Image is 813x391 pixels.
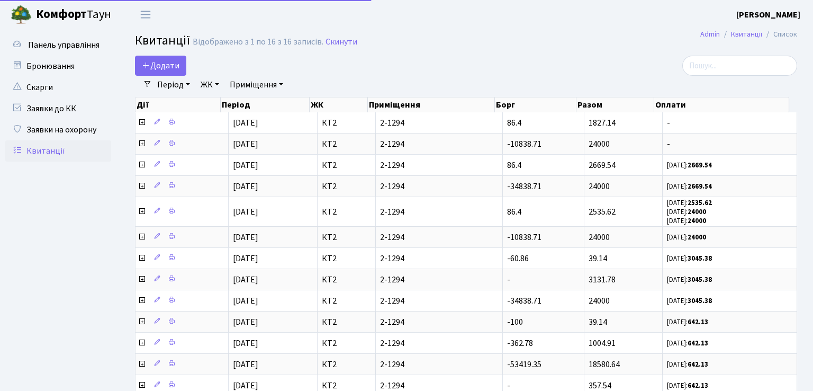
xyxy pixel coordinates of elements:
[667,119,792,127] span: -
[233,232,258,243] span: [DATE]
[688,339,708,348] b: 642.13
[135,56,186,76] a: Додати
[589,117,616,129] span: 1827.14
[507,206,521,218] span: 86.4
[688,207,706,217] b: 24000
[688,381,708,390] b: 642.13
[380,360,498,369] span: 2-1294
[731,29,762,40] a: Квитанції
[688,233,706,242] b: 24000
[380,140,498,148] span: 2-1294
[667,233,706,242] small: [DATE]:
[576,97,654,112] th: Разом
[667,296,712,306] small: [DATE]:
[667,317,708,327] small: [DATE]:
[5,56,111,77] a: Бронювання
[667,207,706,217] small: [DATE]:
[322,276,371,284] span: КТ2
[667,360,708,369] small: [DATE]:
[380,339,498,348] span: 2-1294
[507,337,533,349] span: -362.78
[380,182,498,191] span: 2-1294
[589,138,610,150] span: 24000
[322,360,371,369] span: КТ2
[762,29,797,40] li: Список
[11,4,32,25] img: logo.png
[507,181,541,192] span: -34838.71
[380,318,498,326] span: 2-1294
[326,37,357,47] a: Скинути
[667,140,792,148] span: -
[322,381,371,390] span: КТ2
[589,253,607,264] span: 39.14
[380,161,498,170] span: 2-1294
[233,274,258,286] span: [DATE]
[233,181,258,192] span: [DATE]
[233,117,258,129] span: [DATE]
[132,6,159,23] button: Переключити навігацію
[507,274,510,286] span: -
[380,254,498,263] span: 2-1294
[310,97,368,112] th: ЖК
[589,295,610,307] span: 24000
[233,295,258,307] span: [DATE]
[322,208,371,216] span: КТ2
[684,23,813,46] nav: breadcrumb
[667,254,712,263] small: [DATE]:
[667,381,708,390] small: [DATE]:
[380,381,498,390] span: 2-1294
[380,297,498,305] span: 2-1294
[5,98,111,119] a: Заявки до КК
[193,37,323,47] div: Відображено з 1 по 16 з 16 записів.
[380,119,498,127] span: 2-1294
[667,161,712,170] small: [DATE]:
[233,253,258,264] span: [DATE]
[589,159,616,171] span: 2669.54
[225,76,287,94] a: Приміщення
[654,97,789,112] th: Оплати
[322,161,371,170] span: КТ2
[322,297,371,305] span: КТ2
[667,216,706,226] small: [DATE]:
[322,119,371,127] span: КТ2
[688,216,706,226] b: 24000
[196,76,223,94] a: ЖК
[507,117,521,129] span: 86.4
[233,337,258,349] span: [DATE]
[322,318,371,326] span: КТ2
[507,359,541,370] span: -53419.35
[682,56,797,76] input: Пошук...
[736,9,800,21] b: [PERSON_NAME]
[507,232,541,243] span: -10838.71
[589,206,616,218] span: 2535.62
[688,296,712,306] b: 3045.38
[233,316,258,328] span: [DATE]
[589,337,616,349] span: 1004.91
[5,119,111,140] a: Заявки на охорону
[135,31,190,50] span: Квитанції
[233,359,258,370] span: [DATE]
[589,274,616,286] span: 3131.78
[221,97,310,112] th: Період
[36,6,87,23] b: Комфорт
[667,339,708,348] small: [DATE]:
[380,233,498,242] span: 2-1294
[135,97,221,112] th: Дії
[322,254,371,263] span: КТ2
[507,316,523,328] span: -100
[5,34,111,56] a: Панель управління
[233,159,258,171] span: [DATE]
[667,275,712,285] small: [DATE]:
[507,253,529,264] span: -60.86
[233,206,258,218] span: [DATE]
[736,8,800,21] a: [PERSON_NAME]
[589,232,610,243] span: 24000
[322,182,371,191] span: КТ2
[380,208,498,216] span: 2-1294
[322,140,371,148] span: КТ2
[589,181,610,192] span: 24000
[5,140,111,162] a: Квитанції
[322,339,371,348] span: КТ2
[700,29,720,40] a: Admin
[507,138,541,150] span: -10838.71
